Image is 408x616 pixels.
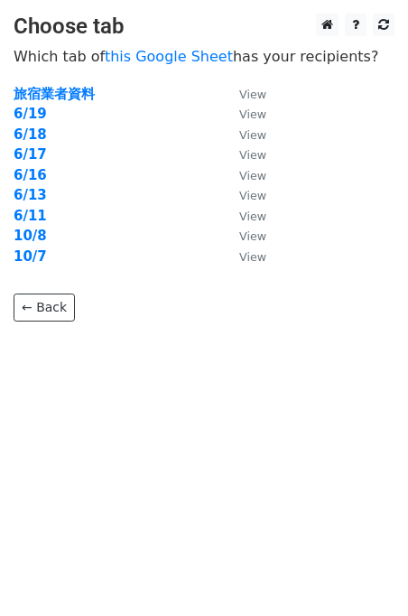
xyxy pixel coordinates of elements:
[14,106,47,122] a: 6/19
[14,126,47,143] a: 6/18
[14,14,394,40] h3: Choose tab
[239,169,266,182] small: View
[239,189,266,202] small: View
[239,88,266,101] small: View
[221,146,266,163] a: View
[221,248,266,265] a: View
[221,106,266,122] a: View
[221,187,266,203] a: View
[14,167,47,183] a: 6/16
[239,107,266,121] small: View
[221,208,266,224] a: View
[221,228,266,244] a: View
[239,250,266,264] small: View
[239,229,266,243] small: View
[105,48,233,65] a: this Google Sheet
[239,210,266,223] small: View
[14,47,394,66] p: Which tab of has your recipients?
[239,128,266,142] small: View
[14,146,47,163] a: 6/17
[221,167,266,183] a: View
[14,294,75,322] a: ← Back
[14,86,95,102] a: 旅宿業者資料
[221,126,266,143] a: View
[14,187,47,203] a: 6/13
[14,248,47,265] a: 10/7
[221,86,266,102] a: View
[14,228,47,244] a: 10/8
[239,148,266,162] small: View
[14,208,47,224] a: 6/11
